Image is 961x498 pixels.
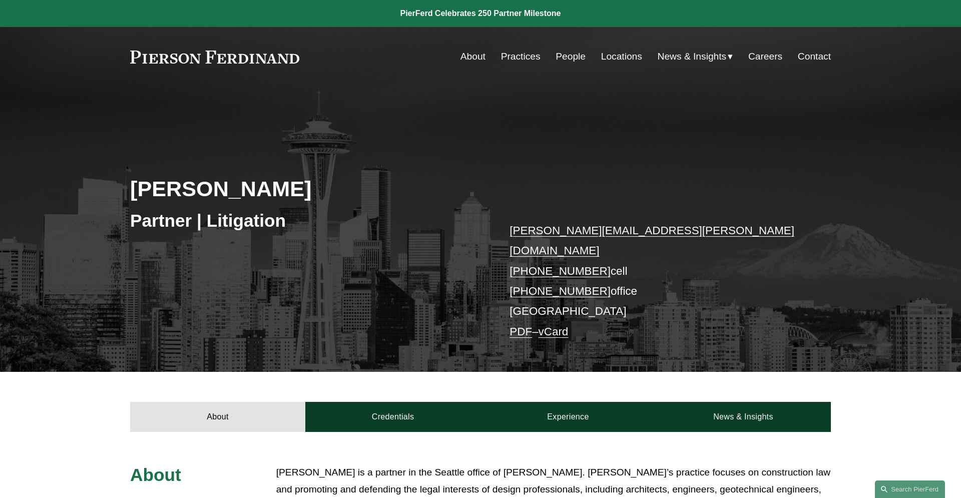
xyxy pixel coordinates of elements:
[601,47,642,66] a: Locations
[510,221,801,342] p: cell office [GEOGRAPHIC_DATA] –
[556,47,586,66] a: People
[130,210,480,232] h3: Partner | Litigation
[130,402,305,432] a: About
[798,47,831,66] a: Contact
[305,402,480,432] a: Credentials
[875,480,945,498] a: Search this site
[658,48,727,66] span: News & Insights
[658,47,733,66] a: folder dropdown
[501,47,541,66] a: Practices
[539,325,569,338] a: vCard
[510,285,611,297] a: [PHONE_NUMBER]
[510,325,532,338] a: PDF
[480,402,656,432] a: Experience
[510,224,794,257] a: [PERSON_NAME][EMAIL_ADDRESS][PERSON_NAME][DOMAIN_NAME]
[130,465,181,484] span: About
[510,265,611,277] a: [PHONE_NUMBER]
[748,47,782,66] a: Careers
[656,402,831,432] a: News & Insights
[130,176,480,202] h2: [PERSON_NAME]
[460,47,486,66] a: About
